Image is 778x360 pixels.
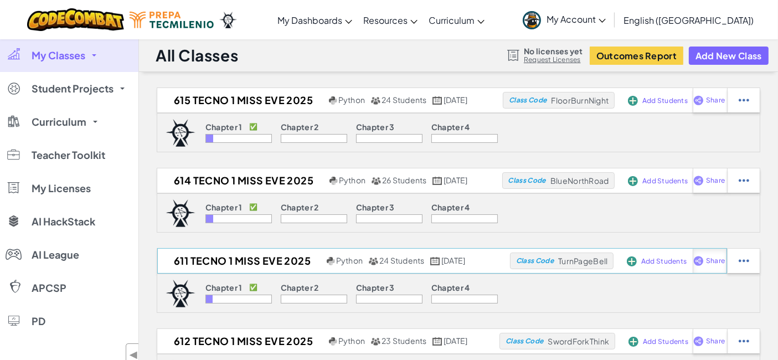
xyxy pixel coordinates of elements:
span: AI League [32,250,79,260]
span: FloorBurnNight [552,95,609,105]
p: Chapter 2 [281,122,319,131]
span: Class Code [509,97,547,104]
span: No licenses yet [524,47,583,55]
img: python.png [329,177,338,185]
span: Python [338,95,365,105]
span: Python [339,175,365,185]
p: Chapter 2 [281,283,319,292]
img: MultipleUsers.png [370,96,380,105]
span: Python [336,255,363,265]
span: AI HackStack [32,217,95,227]
a: 615 Tecno 1 Miss Eve 2025 Python 24 Students [DATE] [157,92,503,109]
span: My Classes [32,50,85,60]
span: Add Students [641,258,687,265]
img: MultipleUsers.png [371,177,381,185]
img: IconShare_Purple.svg [693,256,704,266]
span: Share [706,258,725,264]
a: Request Licenses [524,55,583,64]
img: python.png [329,337,337,346]
h2: 611 Tecno 1 Miss Eve 2025 [157,253,324,269]
img: IconShare_Purple.svg [693,336,704,346]
span: Share [706,338,725,344]
span: Curriculum [429,14,475,26]
h2: 612 Tecno 1 Miss Eve 2025 [157,333,326,349]
img: IconStudentEllipsis.svg [739,95,749,105]
h2: 614 Tecno 1 Miss Eve 2025 [157,172,327,189]
a: Resources [358,5,423,35]
span: Share [706,97,725,104]
img: logo [166,199,195,227]
p: Chapter 1 [205,203,243,212]
span: [DATE] [444,95,467,105]
span: TurnPageBell [558,256,607,266]
span: Curriculum [32,117,86,127]
p: ✅ [249,203,257,212]
span: My Licenses [32,183,91,193]
span: 24 Students [382,95,427,105]
p: Chapter 4 [431,283,470,292]
img: IconAddStudents.svg [628,176,638,186]
p: Chapter 3 [356,203,395,212]
button: Outcomes Report [590,47,683,65]
p: Chapter 4 [431,122,470,131]
p: ✅ [249,122,257,131]
img: Ozaria [219,12,237,28]
p: Chapter 3 [356,283,395,292]
span: [DATE] [444,336,467,346]
img: CodeCombat logo [27,8,124,31]
span: Class Code [506,338,543,344]
a: 614 Tecno 1 Miss Eve 2025 Python 26 Students [DATE] [157,172,502,189]
a: 612 Tecno 1 Miss Eve 2025 Python 23 Students [DATE] [157,333,499,349]
img: IconStudentEllipsis.svg [739,256,749,266]
span: Add Students [642,97,688,104]
img: logo [166,280,195,307]
img: IconShare_Purple.svg [693,176,704,186]
a: My Dashboards [272,5,358,35]
span: SwordForkThink [548,336,609,346]
a: 611 Tecno 1 Miss Eve 2025 Python 24 Students [DATE] [157,253,510,269]
span: My Account [547,13,606,25]
span: Python [338,336,365,346]
img: IconAddStudents.svg [628,337,638,347]
span: BlueNorthRoad [550,176,609,186]
p: ✅ [249,283,257,292]
img: MultipleUsers.png [368,257,378,265]
img: Tecmilenio logo [130,12,214,28]
img: IconStudentEllipsis.svg [739,176,749,186]
span: 23 Students [382,336,427,346]
img: IconAddStudents.svg [628,96,638,106]
span: My Dashboards [277,14,342,26]
img: calendar.svg [432,96,442,105]
img: python.png [327,257,335,265]
span: [DATE] [444,175,467,185]
span: [DATE] [441,255,465,265]
p: Chapter 1 [205,122,243,131]
p: Chapter 1 [205,283,243,292]
p: Chapter 2 [281,203,319,212]
span: Student Projects [32,84,114,94]
img: calendar.svg [432,337,442,346]
span: 24 Students [379,255,425,265]
img: IconShare_Purple.svg [693,95,704,105]
img: IconAddStudents.svg [627,256,637,266]
img: IconStudentEllipsis.svg [739,336,749,346]
span: Resources [363,14,408,26]
a: Curriculum [423,5,490,35]
p: Chapter 4 [431,203,470,212]
span: Teacher Toolkit [32,150,105,160]
img: logo [166,119,195,147]
img: calendar.svg [430,257,440,265]
button: Add New Class [689,47,769,65]
img: avatar [523,11,541,29]
p: Chapter 3 [356,122,395,131]
span: English ([GEOGRAPHIC_DATA]) [624,14,754,26]
a: English ([GEOGRAPHIC_DATA]) [618,5,759,35]
span: Add Students [642,178,688,184]
img: MultipleUsers.png [370,337,380,346]
span: Share [706,177,725,184]
img: calendar.svg [432,177,442,185]
span: Class Code [508,177,546,184]
a: My Account [517,2,611,37]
